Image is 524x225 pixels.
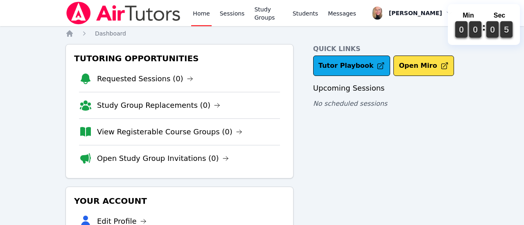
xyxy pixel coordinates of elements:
[65,2,181,25] img: Air Tutors
[65,29,458,38] nav: Breadcrumb
[95,29,126,38] a: Dashboard
[313,82,458,94] h3: Upcoming Sessions
[313,56,391,76] a: Tutor Playbook
[97,73,193,85] a: Requested Sessions (0)
[72,51,287,66] h3: Tutoring Opportunities
[313,44,458,54] h4: Quick Links
[95,30,126,37] span: Dashboard
[97,126,242,138] a: View Registerable Course Groups (0)
[72,194,287,208] h3: Your Account
[97,153,229,164] a: Open Study Group Invitations (0)
[97,100,220,111] a: Study Group Replacements (0)
[313,100,387,107] span: No scheduled sessions
[328,9,356,18] span: Messages
[393,56,454,76] button: Open Miro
